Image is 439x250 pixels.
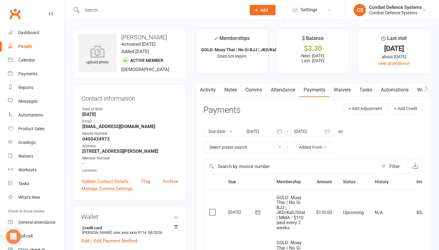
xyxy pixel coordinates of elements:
a: Clubworx [7,6,23,21]
div: Reports [18,85,33,90]
strong: [STREET_ADDRESS][PERSON_NAME] [82,148,178,154]
div: about [DATE] [363,53,425,60]
div: Member Number [82,155,178,161]
button: Added From [293,142,333,153]
h3: Payments [203,105,241,115]
a: Tasks [8,177,64,191]
div: Dashboard [18,30,39,35]
div: Date of Birth [82,106,178,112]
span: Active member [130,58,163,63]
a: Dashboard [8,26,64,40]
strong: 0400434973 [82,136,178,142]
button: + Add Credit [389,103,423,114]
a: Waivers [8,149,64,163]
a: Payments [299,83,330,97]
h3: [PERSON_NAME] [78,34,181,41]
div: upload photo [78,45,116,66]
a: Flag [141,178,150,185]
a: Product Sales [8,122,64,136]
div: Automations [18,112,43,117]
a: Workouts [8,163,64,177]
strong: [DATE] [82,112,178,117]
div: Product Sales [18,126,45,131]
a: Notes [220,83,241,97]
div: Open Intercom Messenger [6,229,21,244]
div: Mobile Number [82,131,178,137]
button: Due date [203,126,237,137]
time: Activated [DATE] [121,41,155,47]
div: What's New [18,195,40,200]
i: ✓ [214,36,218,41]
div: or [338,128,343,135]
a: Calendar [8,53,64,67]
a: Comms [241,83,266,97]
button: Add [250,5,276,15]
span: GOLD: Muay Thai | No Gi BJJ | JKD/Kali/Silat | MMA - $110 paid every 2 weeks [277,195,305,230]
a: People [8,40,64,53]
strong: [EMAIL_ADDRESS][DOMAIN_NAME] [82,124,178,129]
th: Membership [271,174,311,190]
div: Combat Defence Systems [369,10,422,16]
a: Update Contact Details [81,178,129,185]
div: Tasks [18,181,29,186]
span: xxxx xxxx xxxx 9114 [113,230,146,235]
strong: Credit card [82,226,175,230]
div: Payments [18,71,37,76]
a: view attendance [378,61,409,66]
h3: Contact information [81,93,178,102]
a: Archive [163,178,178,185]
div: CS [354,4,366,16]
div: People [18,44,32,49]
a: What's New [8,191,64,204]
span: Does not expire [217,54,246,59]
div: $3.30 [282,45,344,52]
span: N/A [375,210,383,215]
div: Waivers [18,154,33,159]
button: + Add Adjustment [343,103,387,114]
input: Search... [80,6,242,14]
div: Combat Defence Systems [369,5,422,10]
a: Attendance [266,83,299,97]
p: Next: [DATE] Last: [DATE] [282,53,344,63]
div: Messages [18,99,37,104]
div: General attendance [18,220,55,225]
strong: - [82,161,178,166]
input: Search by invoice number [204,159,378,174]
a: Reports [8,81,64,95]
a: Tasks [355,83,377,97]
span: [DEMOGRAPHIC_DATA] [121,67,169,72]
a: Roll call [8,229,64,243]
div: Calendar [18,58,35,62]
span: Settings [301,3,317,17]
h3: Wallet [81,213,178,220]
span: Add [260,8,268,12]
th: Due [223,174,271,190]
a: Automations [8,108,64,122]
a: Add / Edit Payment Method [81,237,137,245]
div: Memberships [214,34,250,46]
a: Payments [8,67,64,81]
a: Messages [8,95,64,108]
div: Roll call [18,234,33,238]
a: Automations [377,83,413,97]
time: Added [DATE] [121,49,149,54]
td: $110.00 [311,190,337,235]
div: Filter [389,163,400,170]
a: General attendance kiosk mode [8,216,64,229]
div: [DATE] [228,207,256,217]
div: Gradings [18,140,36,145]
strong: GOLD: Muay Thai | No Gi BJJ | JKD/Kali/Sil... [201,47,288,52]
a: Manage Comms Settings [81,185,133,192]
a: Activity [196,83,220,97]
div: Email [82,119,178,124]
button: Filter [378,159,408,174]
div: Address [82,143,178,149]
a: Waivers [330,83,355,97]
div: $ Balance [302,34,324,45]
a: Gradings [8,136,64,149]
span: 08/2026 [148,230,162,235]
div: [DATE] [363,45,425,52]
div: Last visit [381,34,407,45]
li: [PERSON_NAME] [81,225,178,236]
th: History [369,174,411,190]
